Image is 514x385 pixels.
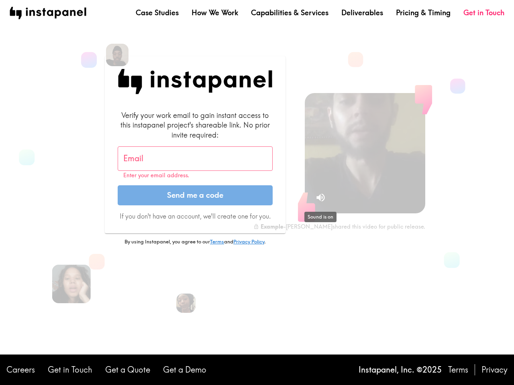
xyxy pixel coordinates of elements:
[105,364,150,375] a: Get a Quote
[52,265,91,303] img: Kelly
[123,172,267,179] p: Enter your email address.
[10,7,86,19] img: instapanel
[105,238,286,245] p: By using Instapanel, you agree to our and .
[192,8,238,18] a: How We Work
[233,238,264,245] a: Privacy Policy
[176,294,196,313] img: Jasmine
[210,238,224,245] a: Terms
[304,212,337,222] div: Sound is on
[163,364,206,375] a: Get a Demo
[118,185,273,205] button: Send me a code
[251,8,328,18] a: Capabilities & Services
[136,8,179,18] a: Case Studies
[463,8,504,18] a: Get in Touch
[118,110,273,140] div: Verify your work email to gain instant access to this instapanel project's shareable link. No pri...
[48,364,92,375] a: Get in Touch
[118,212,273,221] p: If you don't have an account, we'll create one for you.
[106,44,128,66] img: Devon
[253,223,425,230] div: - [PERSON_NAME] shared this video for public release.
[312,189,329,206] button: Sound is on
[261,223,283,230] b: Example
[118,69,273,94] img: Instapanel
[481,364,508,375] a: Privacy
[448,364,468,375] a: Terms
[359,364,442,375] p: Instapanel, Inc. © 2025
[396,8,451,18] a: Pricing & Timing
[341,8,383,18] a: Deliverables
[6,364,35,375] a: Careers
